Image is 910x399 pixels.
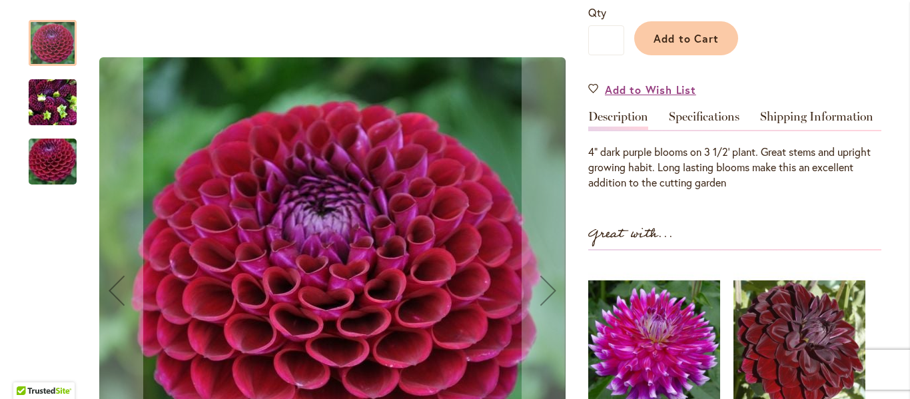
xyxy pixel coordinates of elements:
[5,130,101,194] img: IVANETTI
[29,7,90,66] div: Ivanetti
[634,21,738,55] button: Add to Cart
[588,145,881,191] div: 4" dark purple blooms on 3 1/2' plant. Great stems and upright growing habit. Long lasting blooms...
[588,82,696,97] a: Add to Wish List
[588,5,606,19] span: Qty
[588,111,881,191] div: Detailed Product Info
[29,125,77,185] div: IVANETTI
[654,31,719,45] span: Add to Cart
[29,66,90,125] div: IVANETTI
[760,111,873,130] a: Shipping Information
[588,223,674,245] strong: Great with...
[669,111,739,130] a: Specifications
[588,111,648,130] a: Description
[10,352,47,389] iframe: Launch Accessibility Center
[605,82,696,97] span: Add to Wish List
[29,71,77,135] img: IVANETTI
